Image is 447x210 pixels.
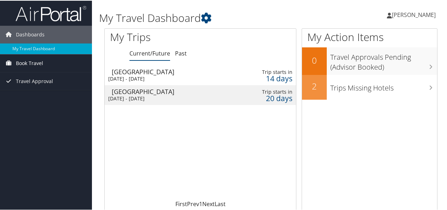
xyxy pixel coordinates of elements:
div: [DATE] - [DATE] [108,95,227,101]
h2: 0 [302,54,327,66]
span: Dashboards [16,25,45,43]
span: Book Travel [16,54,43,71]
h1: My Action Items [302,29,437,44]
div: 20 days [252,94,292,101]
a: 2Trips Missing Hotels [302,74,437,99]
div: [DATE] - [DATE] [108,75,227,81]
a: Last [215,199,226,207]
a: Past [175,49,187,57]
div: Trip starts in [252,68,292,75]
a: 1 [199,199,202,207]
span: Travel Approval [16,72,53,89]
a: First [175,199,187,207]
h1: My Travel Dashboard [99,10,328,25]
h3: Trips Missing Hotels [330,79,437,92]
div: [GEOGRAPHIC_DATA] [112,68,231,74]
h2: 2 [302,80,327,92]
a: [PERSON_NAME] [387,4,443,25]
h1: My Trips [110,29,211,44]
a: Next [202,199,215,207]
a: Current/Future [129,49,170,57]
span: [PERSON_NAME] [392,10,436,18]
a: Prev [187,199,199,207]
div: 14 days [252,75,292,81]
img: airportal-logo.png [16,5,86,21]
div: [GEOGRAPHIC_DATA] [112,88,231,94]
a: 0Travel Approvals Pending (Advisor Booked) [302,47,437,74]
h3: Travel Approvals Pending (Advisor Booked) [330,48,437,71]
div: Trip starts in [252,88,292,94]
